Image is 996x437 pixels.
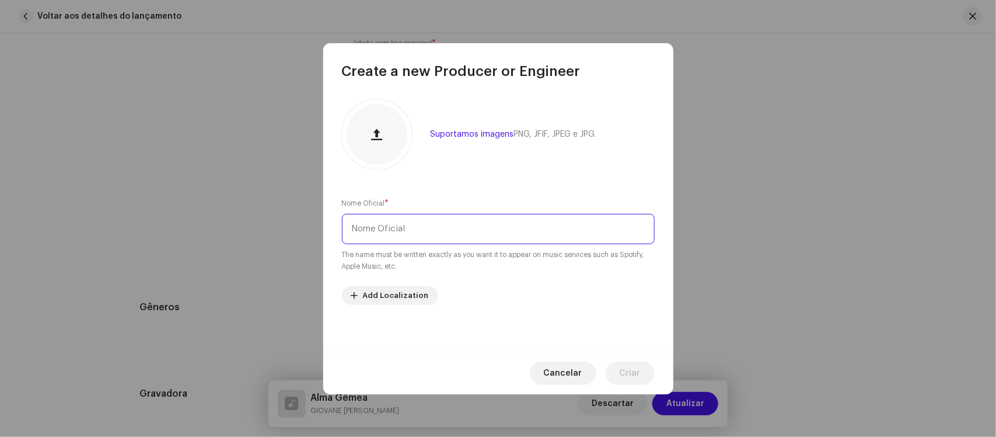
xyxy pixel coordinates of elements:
[342,62,581,81] span: Create a new Producer or Engineer
[342,197,385,209] small: Nome Oficial
[606,362,655,385] button: Criar
[620,362,641,385] span: Criar
[363,284,429,307] span: Add Localization
[431,130,596,139] div: Suportamos imagens
[530,362,596,385] button: Cancelar
[342,214,655,244] input: Nome Oficial
[342,249,655,272] small: The name must be written exactly as you want it to appear on music services such as Spotify, Appl...
[544,362,582,385] span: Cancelar
[514,130,596,138] span: PNG, JFIF, JPEG e JPG.
[342,286,438,305] button: Add Localization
